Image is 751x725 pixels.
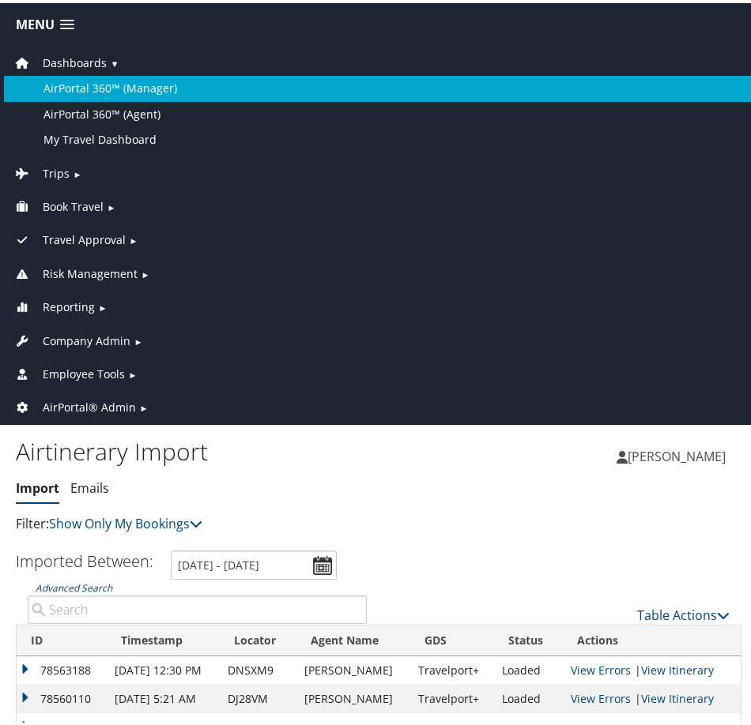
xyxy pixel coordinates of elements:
[571,659,631,674] a: View errors
[410,653,494,682] td: Travelport+
[110,54,119,66] span: ▼
[494,682,563,710] td: Loaded
[563,653,741,682] td: |
[12,296,95,311] a: Reporting
[43,162,70,179] span: Trips
[17,653,107,682] td: 78563188
[220,622,296,653] th: Locator: activate to sort column ascending
[139,399,148,411] span: ►
[43,51,107,69] span: Dashboards
[16,14,55,29] span: Menu
[43,295,95,313] span: Reporting
[43,228,126,246] span: Travel Approval
[641,688,714,703] a: View Itinerary Details
[617,430,742,477] a: [PERSON_NAME]
[410,622,494,653] th: GDS: activate to sort column ascending
[36,578,112,592] a: Advanced Search
[410,682,494,710] td: Travelport+
[641,659,714,674] a: View Itinerary Details
[70,476,109,494] a: Emails
[107,198,115,210] span: ►
[563,622,741,653] th: Actions
[12,363,125,378] a: Employee Tools
[17,622,107,653] th: ID: activate to sort column ascending
[43,329,130,347] span: Company Admin
[12,330,130,345] a: Company Admin
[296,653,410,682] td: [PERSON_NAME]
[17,682,107,710] td: 78560110
[49,512,202,529] a: Show Only My Bookings
[16,511,379,532] p: Filter:
[637,603,730,621] a: Table Actions
[8,9,82,35] a: Menu
[12,263,138,278] a: Risk Management
[134,332,142,344] span: ►
[12,52,107,67] a: Dashboards
[12,196,104,211] a: Book Travel
[220,682,296,710] td: DJ28VM
[107,622,220,653] th: Timestamp: activate to sort column ascending
[129,231,138,243] span: ►
[12,229,126,244] a: Travel Approval
[43,195,104,212] span: Book Travel
[43,362,125,380] span: Employee Tools
[171,547,337,577] input: [DATE] - [DATE]
[16,432,379,465] h1: Airtinerary Import
[220,653,296,682] td: DNSXM9
[73,165,81,177] span: ►
[12,163,70,178] a: Trips
[98,299,107,310] span: ►
[16,547,153,569] h3: Imported Between:
[16,476,59,494] a: Import
[563,682,741,710] td: |
[494,622,563,653] th: Status: activate to sort column ascending
[128,366,137,378] span: ►
[494,653,563,682] td: Loaded
[296,682,410,710] td: [PERSON_NAME]
[43,396,136,413] span: AirPortal® Admin
[628,445,726,462] span: [PERSON_NAME]
[141,265,149,277] span: ►
[107,653,220,682] td: [DATE] 12:30 PM
[296,622,410,653] th: Agent Name: activate to sort column ascending
[28,592,367,621] input: Advanced Search
[107,682,220,710] td: [DATE] 5:21 AM
[571,688,631,703] a: View errors
[43,262,138,280] span: Risk Management
[12,396,136,411] a: AirPortal® Admin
